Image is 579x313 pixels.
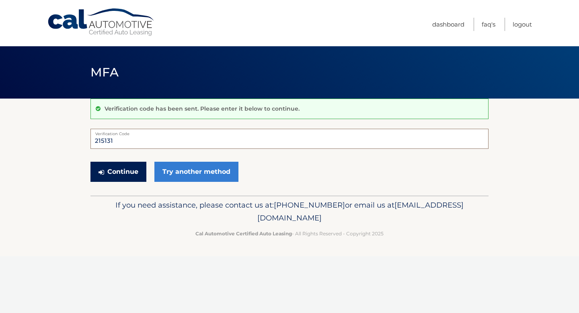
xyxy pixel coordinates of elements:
a: FAQ's [482,18,495,31]
strong: Cal Automotive Certified Auto Leasing [195,231,292,237]
a: Cal Automotive [47,8,156,37]
input: Verification Code [90,129,489,149]
label: Verification Code [90,129,489,135]
span: MFA [90,65,119,80]
p: If you need assistance, please contact us at: or email us at [96,199,483,224]
span: [EMAIL_ADDRESS][DOMAIN_NAME] [257,200,464,222]
p: - All Rights Reserved - Copyright 2025 [96,229,483,238]
a: Try another method [154,162,238,182]
a: Logout [513,18,532,31]
a: Dashboard [432,18,464,31]
span: [PHONE_NUMBER] [274,200,345,210]
button: Continue [90,162,146,182]
p: Verification code has been sent. Please enter it below to continue. [105,105,300,112]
